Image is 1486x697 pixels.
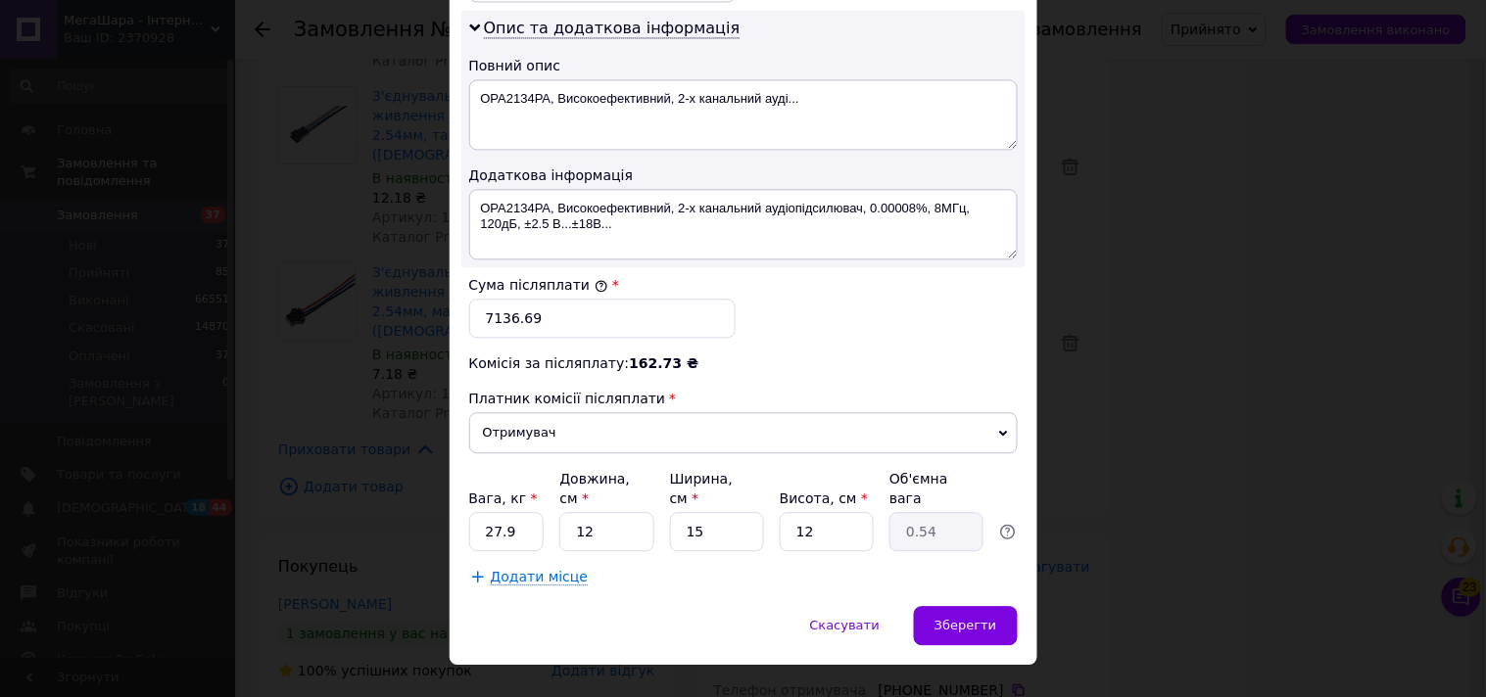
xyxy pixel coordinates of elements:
textarea: OPA2134PA, Високоефективний, 2-х канальний ауді... [469,79,1018,150]
div: Комісія за післяплату: [469,353,1018,373]
span: Додати місце [491,569,589,585]
span: Скасувати [810,618,880,632]
span: Отримувач [469,412,1018,453]
label: Вага, кг [469,490,538,506]
div: Повний опис [469,56,1018,75]
span: Опис та додаткова інформація [484,19,741,38]
span: 162.73 ₴ [629,355,698,371]
label: Висота, см [780,490,868,506]
label: Ширина, см [670,471,733,506]
span: Зберегти [935,618,996,632]
span: Платник комісії післяплати [469,391,666,406]
div: Об'ємна вага [889,469,983,508]
div: Додаткова інформація [469,165,1018,185]
label: Довжина, см [559,471,630,506]
label: Сума післяплати [469,277,608,293]
textarea: OPA2134PA, Високоефективний, 2-х канальний аудіопідсилювач, 0.00008%, 8МГц, 120дБ, ±2.5 В...±18В... [469,189,1018,259]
